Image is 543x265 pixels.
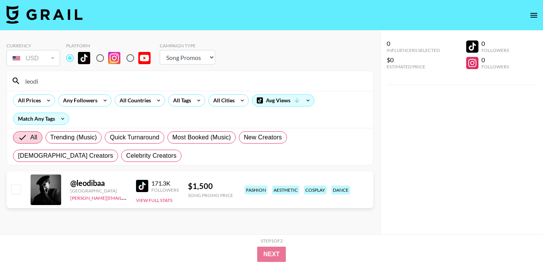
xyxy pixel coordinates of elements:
div: cosplay [304,186,327,194]
div: Followers [151,187,179,193]
div: Any Followers [58,95,99,106]
img: TikTok [78,52,90,64]
img: Instagram [108,52,120,64]
button: open drawer [526,8,541,23]
span: All [30,133,37,142]
div: 171.3K [151,179,179,187]
div: Song Promo Price [188,192,233,198]
div: dance [331,186,350,194]
div: Step 1 of 2 [261,238,283,244]
button: View Full Stats [136,197,172,203]
div: Estimated Price [387,64,440,69]
div: All Cities [209,95,236,106]
input: Search by User Name [21,75,368,87]
div: 0 [481,56,509,64]
span: Quick Turnaround [110,133,159,142]
div: $ 1,500 [188,181,233,191]
a: [PERSON_NAME][EMAIL_ADDRESS][PERSON_NAME][DOMAIN_NAME] [70,194,220,201]
div: Platform [66,43,157,48]
div: $0 [387,56,440,64]
div: Campaign Type [160,43,215,48]
div: [GEOGRAPHIC_DATA] [70,188,127,194]
div: Currency is locked to USD [6,48,60,68]
div: All Prices [13,95,42,106]
img: YouTube [138,52,151,64]
div: 0 [481,40,509,47]
div: aesthetic [272,186,299,194]
div: 0 [387,40,440,47]
button: Next [257,247,286,262]
iframe: Drift Widget Chat Controller [505,227,534,256]
div: Followers [481,47,509,53]
img: TikTok [136,180,148,192]
span: Most Booked (Music) [172,133,231,142]
div: Influencers Selected [387,47,440,53]
span: Celebrity Creators [126,151,177,160]
span: Trending (Music) [50,133,97,142]
div: All Countries [115,95,152,106]
div: All Tags [169,95,193,106]
div: @ leodibaa [70,178,127,188]
div: Followers [481,64,509,69]
div: Currency [6,43,60,48]
div: fashion [245,186,267,194]
div: Match Any Tags [13,113,69,124]
span: New Creators [244,133,282,142]
div: USD [8,52,58,65]
div: Avg Views [252,95,314,106]
img: Grail Talent [6,5,83,24]
span: [DEMOGRAPHIC_DATA] Creators [18,151,113,160]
